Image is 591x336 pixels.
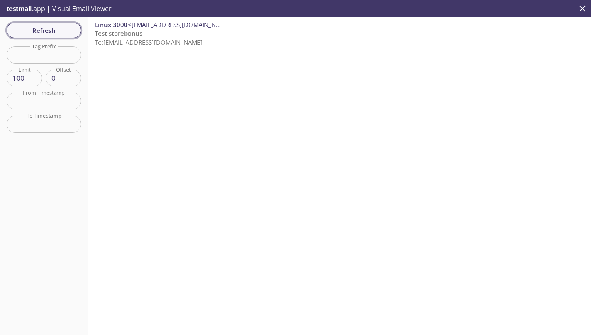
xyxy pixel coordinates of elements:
[128,20,234,29] span: <[EMAIL_ADDRESS][DOMAIN_NAME]>
[88,17,231,50] div: Linux 3000<[EMAIL_ADDRESS][DOMAIN_NAME]>Test storebonusTo:[EMAIL_ADDRESS][DOMAIN_NAME]
[95,29,142,37] span: Test storebonus
[95,20,128,29] span: Linux 3000
[7,4,32,13] span: testmail
[95,38,202,46] span: To: [EMAIL_ADDRESS][DOMAIN_NAME]
[7,23,81,38] button: Refresh
[88,17,231,50] nav: emails
[13,25,75,36] span: Refresh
